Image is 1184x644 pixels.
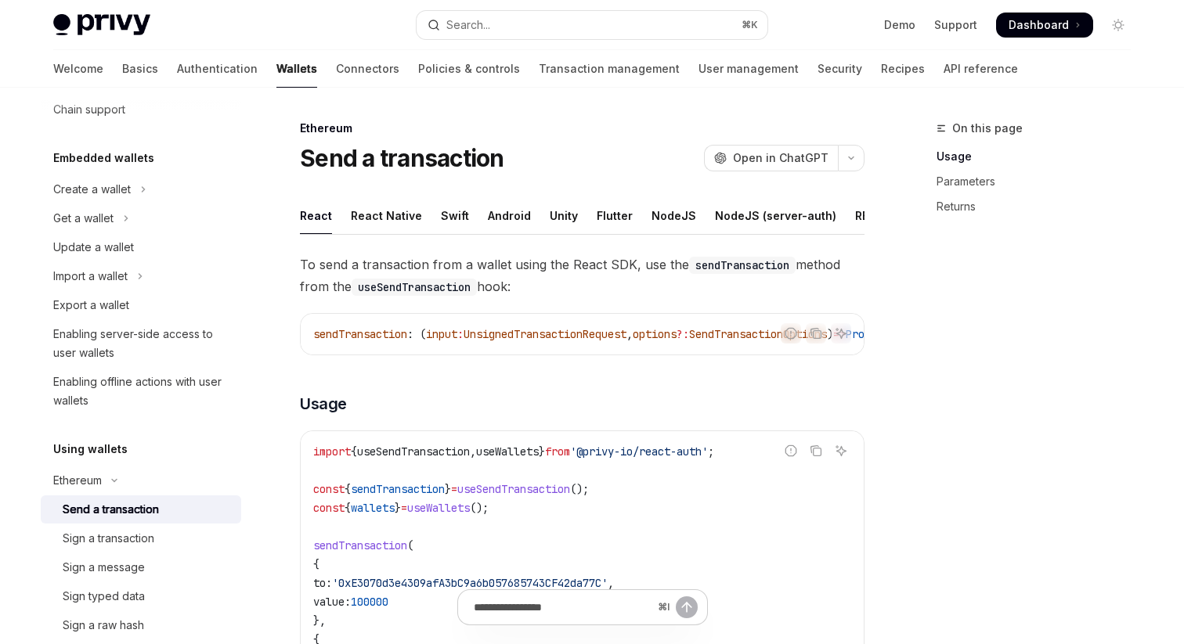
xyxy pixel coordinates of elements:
span: ( [407,538,413,552]
span: UnsignedTransactionRequest [464,327,626,341]
button: Toggle Import a wallet section [41,262,241,290]
a: Enabling server-side access to user wallets [41,320,241,367]
h1: Send a transaction [300,144,504,172]
a: Wallets [276,50,317,88]
span: wallets [351,501,395,515]
div: Get a wallet [53,209,114,228]
a: Sign a raw hash [41,611,241,639]
span: To send a transaction from a wallet using the React SDK, use the method from the hook: [300,254,865,297]
button: Open search [417,11,767,39]
button: Send message [676,596,698,618]
button: Copy the contents from the code block [806,323,826,344]
div: Flutter [597,197,633,234]
a: Welcome [53,50,103,88]
div: Import a wallet [53,267,128,286]
span: const [313,482,345,496]
span: ?: [677,327,689,341]
a: Usage [937,144,1143,169]
span: '@privy-io/react-auth' [570,444,708,459]
a: Returns [937,194,1143,219]
code: sendTransaction [689,257,796,274]
span: , [626,327,633,341]
button: Ask AI [831,323,851,344]
button: Copy the contents from the code block [806,441,826,461]
a: Policies & controls [418,50,520,88]
a: Recipes [881,50,925,88]
div: Sign a transaction [63,529,154,548]
div: Sign a raw hash [63,616,144,635]
img: light logo [53,14,150,36]
a: Transaction management [539,50,680,88]
button: Open in ChatGPT [704,145,838,171]
input: Ask a question... [474,590,652,624]
span: , [608,576,614,590]
span: options [633,327,677,341]
span: ; [708,444,714,459]
a: Sign a message [41,553,241,581]
div: Ethereum [300,121,865,136]
span: } [539,444,545,459]
span: { [345,482,351,496]
a: Security [818,50,862,88]
div: NodeJS (server-auth) [715,197,836,234]
span: = [401,501,407,515]
span: ) [827,327,833,341]
a: Export a wallet [41,291,241,319]
a: User management [698,50,799,88]
span: from [545,444,570,459]
a: Update a wallet [41,233,241,261]
div: NodeJS [652,197,696,234]
span: sendTransaction [351,482,445,496]
a: Connectors [336,50,399,88]
span: (); [470,501,489,515]
span: useWallets [476,444,539,459]
h5: Using wallets [53,440,128,459]
span: Open in ChatGPT [733,150,828,166]
span: { [345,501,351,515]
span: Dashboard [1009,17,1069,33]
a: API reference [944,50,1018,88]
button: Toggle Create a wallet section [41,175,241,203]
span: Usage [300,393,347,415]
div: Send a transaction [63,500,159,519]
div: Create a wallet [53,180,131,199]
span: (); [570,482,589,496]
a: Parameters [937,169,1143,194]
span: : [457,327,464,341]
div: Export a wallet [53,296,129,315]
div: React Native [351,197,422,234]
span: , [470,444,476,459]
a: Demo [884,17,915,33]
div: Update a wallet [53,238,134,257]
span: } [445,482,451,496]
div: Ethereum [53,471,102,490]
span: ⌘ K [742,19,758,31]
a: Authentication [177,50,258,88]
span: useWallets [407,501,470,515]
span: { [351,444,357,459]
a: Enabling offline actions with user wallets [41,368,241,415]
span: input [426,327,457,341]
a: Send a transaction [41,495,241,523]
a: Support [934,17,977,33]
h5: Embedded wallets [53,149,154,167]
div: Unity [550,197,578,234]
span: { [313,557,319,571]
span: sendTransaction [313,327,407,341]
div: Swift [441,197,469,234]
code: useSendTransaction [352,279,477,296]
span: On this page [952,119,1023,138]
span: const [313,501,345,515]
a: Sign a transaction [41,524,241,552]
a: Dashboard [996,13,1093,38]
span: useSendTransaction [357,444,470,459]
span: '0xE3070d3e4309afA3bC9a6b057685743CF42da77C' [332,576,608,590]
div: Enabling server-side access to user wallets [53,325,232,362]
button: Toggle Get a wallet section [41,204,241,232]
button: Toggle dark mode [1106,13,1131,38]
div: Sign typed data [63,587,145,606]
a: Basics [122,50,158,88]
a: Sign typed data [41,582,241,610]
button: Ask AI [831,441,851,461]
div: Android [488,197,531,234]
